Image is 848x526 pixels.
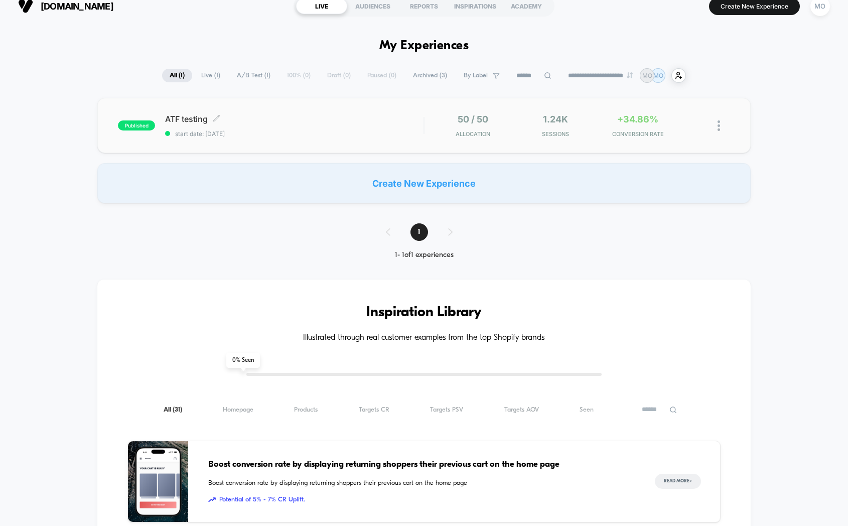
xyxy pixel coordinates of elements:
[517,130,594,138] span: Sessions
[359,406,389,414] span: Targets CR
[127,305,720,321] h3: Inspiration Library
[173,407,182,413] span: ( 31 )
[642,72,652,79] p: MO
[599,130,676,138] span: CONVERSION RATE
[223,406,253,414] span: Homepage
[208,478,634,488] span: Boost conversion rate by displaying returning shoppers their previous cart on the home page
[165,130,423,138] span: start date: [DATE]
[543,114,568,124] span: 1.24k
[164,406,182,414] span: All
[653,72,663,79] p: MO
[430,406,463,414] span: Targets PSV
[165,114,423,124] span: ATF testing
[294,406,318,414] span: Products
[208,495,634,505] span: Potential of 5% - 7% CR Uplift.
[458,114,488,124] span: 50 / 50
[229,69,278,82] span: A/B Test ( 1 )
[194,69,228,82] span: Live ( 1 )
[617,114,658,124] span: +34.86%
[410,223,428,241] span: 1
[97,163,750,203] div: Create New Experience
[504,406,539,414] span: Targets AOV
[118,120,155,130] span: published
[376,251,473,259] div: 1 - 1 of 1 experiences
[580,406,594,414] span: Seen
[128,441,188,522] img: Boost conversion rate by displaying returning shoppers their previous cart on the home page
[718,120,720,131] img: close
[41,1,113,12] span: [DOMAIN_NAME]
[456,130,490,138] span: Allocation
[127,333,720,343] h4: Illustrated through real customer examples from the top Shopify brands
[655,474,701,489] button: Read More>
[226,353,260,368] span: 0 % Seen
[162,69,192,82] span: All ( 1 )
[208,458,634,471] span: Boost conversion rate by displaying returning shoppers their previous cart on the home page
[405,69,455,82] span: Archived ( 3 )
[627,72,633,78] img: end
[464,72,488,79] span: By Label
[379,39,469,53] h1: My Experiences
